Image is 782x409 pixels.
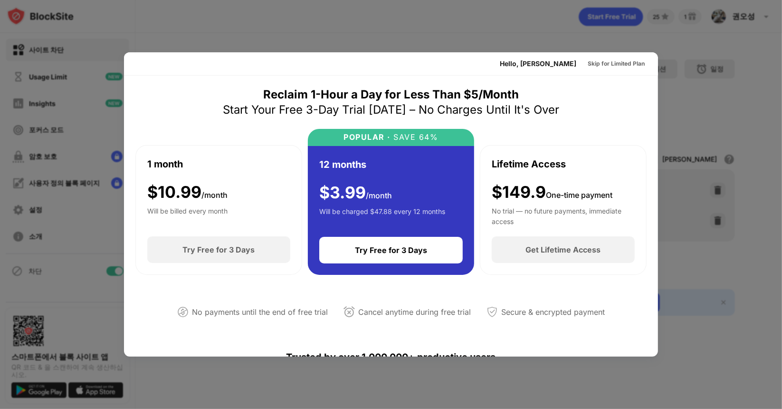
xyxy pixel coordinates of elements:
[588,59,645,68] div: Skip for Limited Plan
[366,191,392,200] span: /month
[319,183,392,203] div: $ 3.99
[147,206,228,225] div: Will be billed every month
[391,133,439,142] div: SAVE 64%
[223,102,559,117] div: Start Your Free 3-Day Trial [DATE] – No Charges Until It's Over
[492,183,612,202] div: $149.9
[263,87,519,102] div: Reclaim 1-Hour a Day for Less Than $5/Month
[319,157,366,172] div: 12 months
[492,157,566,171] div: Lifetime Access
[355,245,427,255] div: Try Free for 3 Days
[502,305,605,319] div: Secure & encrypted payment
[546,190,612,200] span: One-time payment
[492,206,635,225] div: No trial — no future payments, immediate access
[500,60,576,68] div: Hello, [PERSON_NAME]
[147,183,228,202] div: $ 10.99
[486,306,498,318] img: secured-payment
[526,245,601,254] div: Get Lifetime Access
[319,206,445,225] div: Will be charged $47.88 every 12 months
[359,305,471,319] div: Cancel anytime during free trial
[147,157,183,171] div: 1 month
[344,133,391,142] div: POPULAR ·
[192,305,328,319] div: No payments until the end of free trial
[182,245,255,254] div: Try Free for 3 Days
[343,306,355,318] img: cancel-anytime
[201,190,228,200] span: /month
[135,334,647,380] div: Trusted by over 1,000,000+ productive users
[177,306,189,318] img: not-paying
